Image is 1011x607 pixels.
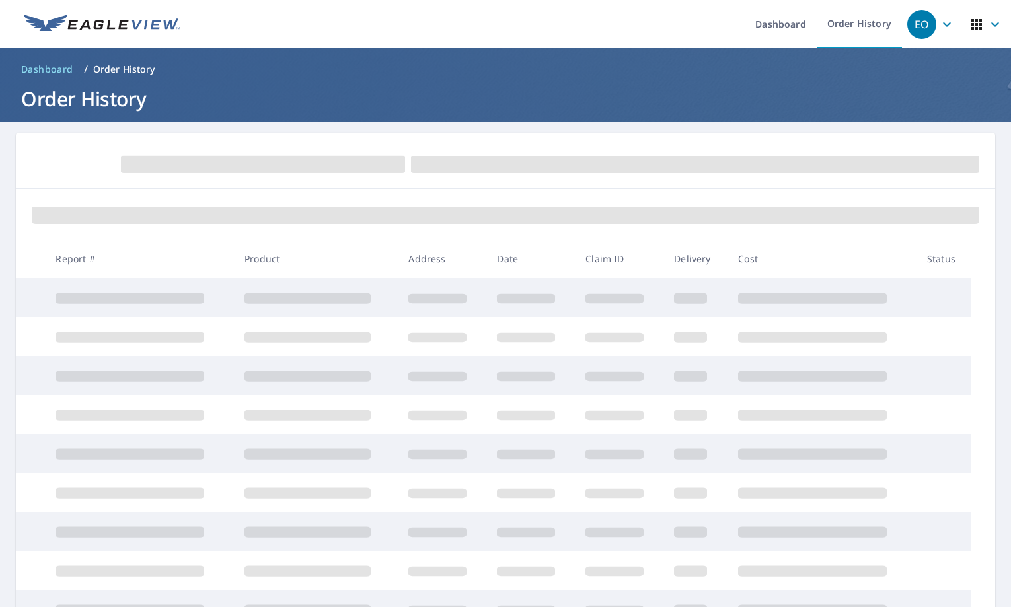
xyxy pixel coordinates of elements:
div: EO [907,10,936,39]
th: Delivery [663,239,728,278]
li: / [84,61,88,77]
img: EV Logo [24,15,180,34]
th: Address [398,239,486,278]
th: Product [234,239,398,278]
span: Dashboard [21,63,73,76]
th: Report # [45,239,234,278]
h1: Order History [16,85,995,112]
a: Dashboard [16,59,79,80]
p: Order History [93,63,155,76]
th: Claim ID [575,239,663,278]
nav: breadcrumb [16,59,995,80]
th: Date [486,239,575,278]
th: Cost [728,239,917,278]
th: Status [917,239,971,278]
